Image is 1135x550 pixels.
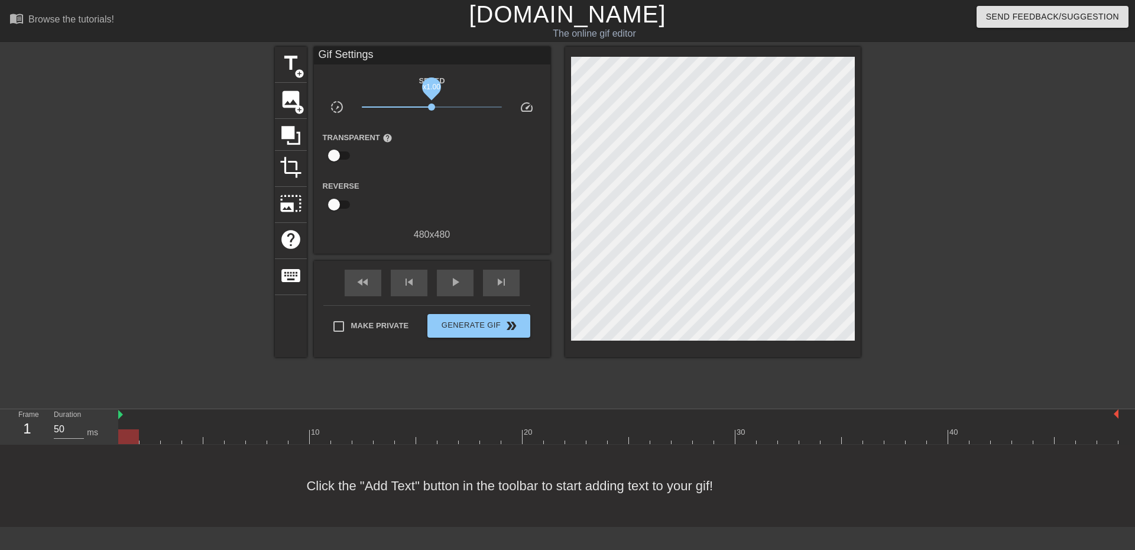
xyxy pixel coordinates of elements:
span: play_arrow [448,275,462,289]
span: double_arrow [504,319,518,333]
span: help [280,228,302,251]
span: Generate Gif [432,319,525,333]
div: 10 [311,426,322,438]
a: Browse the tutorials! [9,11,114,30]
div: 20 [524,426,534,438]
span: speed [520,100,534,114]
span: image [280,88,302,111]
div: The online gif editor [384,27,805,41]
img: bound-end.png [1114,409,1118,419]
label: Speed [419,75,445,87]
span: add_circle [294,69,304,79]
div: 30 [737,426,747,438]
span: crop [280,156,302,179]
span: fast_rewind [356,275,370,289]
div: Frame [9,409,45,444]
span: slow_motion_video [330,100,344,114]
label: Duration [54,412,81,419]
span: photo_size_select_large [280,192,302,215]
div: 40 [949,426,960,438]
span: menu_book [9,11,24,25]
div: Browse the tutorials! [28,14,114,24]
span: x1.00 [423,82,440,90]
button: Send Feedback/Suggestion [977,6,1128,28]
div: 480 x 480 [314,228,550,242]
div: Gif Settings [314,47,550,64]
span: skip_next [494,275,508,289]
a: [DOMAIN_NAME] [469,1,666,27]
span: skip_previous [402,275,416,289]
div: 1 [18,418,36,439]
span: Make Private [351,320,409,332]
span: add_circle [294,105,304,115]
label: Reverse [323,180,359,192]
span: help [382,133,393,143]
span: Send Feedback/Suggestion [986,9,1119,24]
span: title [280,52,302,75]
span: keyboard [280,264,302,287]
div: ms [87,426,98,439]
button: Generate Gif [427,314,530,338]
label: Transparent [323,132,393,144]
